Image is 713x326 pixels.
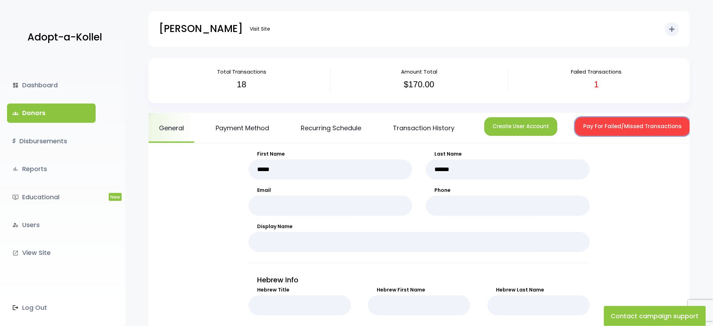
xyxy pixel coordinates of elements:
label: Phone [426,187,590,194]
a: Visit Site [246,22,274,36]
a: Transaction History [382,113,465,143]
label: Hebrew Title [249,286,351,294]
span: groups [12,110,19,117]
button: add [665,22,679,36]
h3: $170.00 [336,80,503,90]
i: manage_accounts [12,222,19,228]
p: Hebrew Info [249,274,590,286]
i: $ [12,136,16,146]
label: Display Name [249,223,590,230]
h3: 18 [158,80,325,90]
a: Recurring Schedule [290,113,372,143]
a: Log Out [7,298,96,317]
span: Total Transactions [217,68,266,75]
i: ondemand_video [12,194,19,200]
label: Last Name [426,150,590,158]
button: Pay For Failed/Missed Transactions [575,117,690,136]
p: Adopt-a-Kollel [27,29,102,46]
span: New [109,193,122,201]
a: Payment Method [205,113,280,143]
button: Contact campaign support [604,306,706,326]
a: ondemand_videoEducationalNew [7,188,96,207]
a: General [148,113,195,143]
a: manage_accountsUsers [7,215,96,234]
label: Hebrew Last Name [488,286,590,294]
label: First Name [249,150,413,158]
a: $Disbursements [7,132,96,151]
h3: 1 [513,80,680,90]
span: Failed Transactions [571,68,622,75]
a: Adopt-a-Kollel [24,20,102,55]
i: dashboard [12,82,19,88]
a: launchView Site [7,243,96,262]
p: [PERSON_NAME] [159,20,243,38]
i: add [668,25,676,33]
span: Amount Total [401,68,437,75]
i: bar_chart [12,166,19,172]
label: Hebrew First Name [368,286,470,294]
button: Create User Account [484,117,558,136]
a: bar_chartReports [7,159,96,178]
a: dashboardDashboard [7,76,96,95]
a: groupsDonors [7,104,96,123]
i: launch [12,250,19,256]
label: Email [249,187,413,194]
